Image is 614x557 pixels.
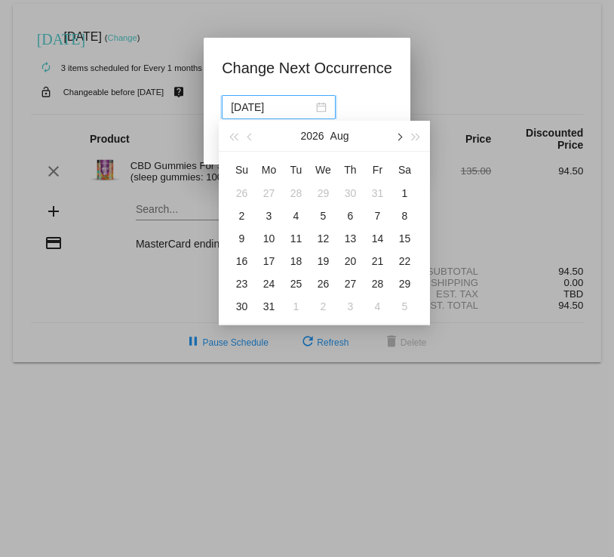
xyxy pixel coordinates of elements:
[330,121,349,151] button: Aug
[314,297,332,315] div: 2
[314,207,332,225] div: 5
[287,297,305,315] div: 1
[364,227,391,250] td: 8/14/2026
[395,252,413,270] div: 22
[309,182,336,205] td: 7/29/2026
[255,158,282,182] th: Mon
[364,158,391,182] th: Fri
[222,56,392,80] h1: Change Next Occurrence
[255,227,282,250] td: 8/10/2026
[287,252,305,270] div: 18
[395,207,413,225] div: 8
[391,272,418,295] td: 8/29/2026
[368,207,386,225] div: 7
[336,227,364,250] td: 8/13/2026
[259,275,278,293] div: 24
[228,272,255,295] td: 8/23/2026
[314,252,332,270] div: 19
[255,205,282,227] td: 8/3/2026
[407,121,424,151] button: Next year (Control + right)
[259,297,278,315] div: 31
[309,272,336,295] td: 8/26/2026
[341,297,359,315] div: 3
[364,272,391,295] td: 8/28/2026
[391,295,418,318] td: 9/5/2026
[368,275,386,293] div: 28
[232,184,250,202] div: 26
[309,158,336,182] th: Wed
[364,250,391,272] td: 8/21/2026
[282,182,309,205] td: 7/28/2026
[336,158,364,182] th: Thu
[232,275,250,293] div: 23
[282,205,309,227] td: 8/4/2026
[232,252,250,270] div: 16
[259,229,278,248] div: 10
[282,295,309,318] td: 9/1/2026
[395,184,413,202] div: 1
[364,295,391,318] td: 9/4/2026
[287,207,305,225] div: 4
[364,182,391,205] td: 7/31/2026
[336,295,364,318] td: 9/3/2026
[282,250,309,272] td: 8/18/2026
[255,272,282,295] td: 8/24/2026
[228,227,255,250] td: 8/9/2026
[231,99,313,115] input: Select date
[341,229,359,248] div: 13
[368,229,386,248] div: 14
[391,158,418,182] th: Sat
[232,297,250,315] div: 30
[314,229,332,248] div: 12
[259,207,278,225] div: 3
[300,121,324,151] button: 2026
[314,184,332,202] div: 29
[287,275,305,293] div: 25
[309,250,336,272] td: 8/19/2026
[287,229,305,248] div: 11
[232,229,250,248] div: 9
[336,182,364,205] td: 7/30/2026
[368,297,386,315] div: 4
[225,121,241,151] button: Last year (Control + left)
[391,182,418,205] td: 8/1/2026
[368,184,386,202] div: 31
[341,207,359,225] div: 6
[228,250,255,272] td: 8/16/2026
[228,158,255,182] th: Sun
[282,158,309,182] th: Tue
[287,184,305,202] div: 28
[391,205,418,227] td: 8/8/2026
[282,272,309,295] td: 8/25/2026
[314,275,332,293] div: 26
[395,229,413,248] div: 15
[336,250,364,272] td: 8/20/2026
[395,297,413,315] div: 5
[364,205,391,227] td: 8/7/2026
[255,250,282,272] td: 8/17/2026
[391,121,407,151] button: Next month (PageDown)
[395,275,413,293] div: 29
[255,182,282,205] td: 7/27/2026
[255,295,282,318] td: 8/31/2026
[341,275,359,293] div: 27
[391,250,418,272] td: 8/22/2026
[368,252,386,270] div: 21
[228,295,255,318] td: 8/30/2026
[242,121,259,151] button: Previous month (PageUp)
[282,227,309,250] td: 8/11/2026
[336,272,364,295] td: 8/27/2026
[228,205,255,227] td: 8/2/2026
[259,184,278,202] div: 27
[259,252,278,270] div: 17
[336,205,364,227] td: 8/6/2026
[232,207,250,225] div: 2
[341,252,359,270] div: 20
[309,295,336,318] td: 9/2/2026
[341,184,359,202] div: 30
[309,205,336,227] td: 8/5/2026
[391,227,418,250] td: 8/15/2026
[228,182,255,205] td: 7/26/2026
[309,227,336,250] td: 8/12/2026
